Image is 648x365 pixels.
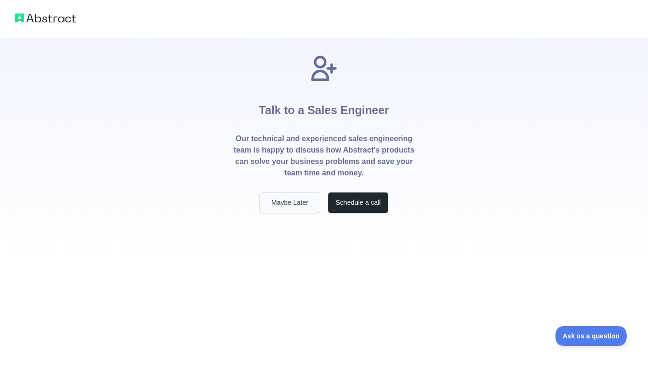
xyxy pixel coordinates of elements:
iframe: Toggle Customer Support [555,326,629,346]
p: Our technical and experienced sales engineering team is happy to discuss how Abstract's products ... [233,133,415,179]
img: Abstract logo [15,11,76,25]
button: Schedule a call [328,192,389,213]
h1: Talk to a Sales Engineer [259,84,389,133]
button: Maybe Later [259,192,320,213]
